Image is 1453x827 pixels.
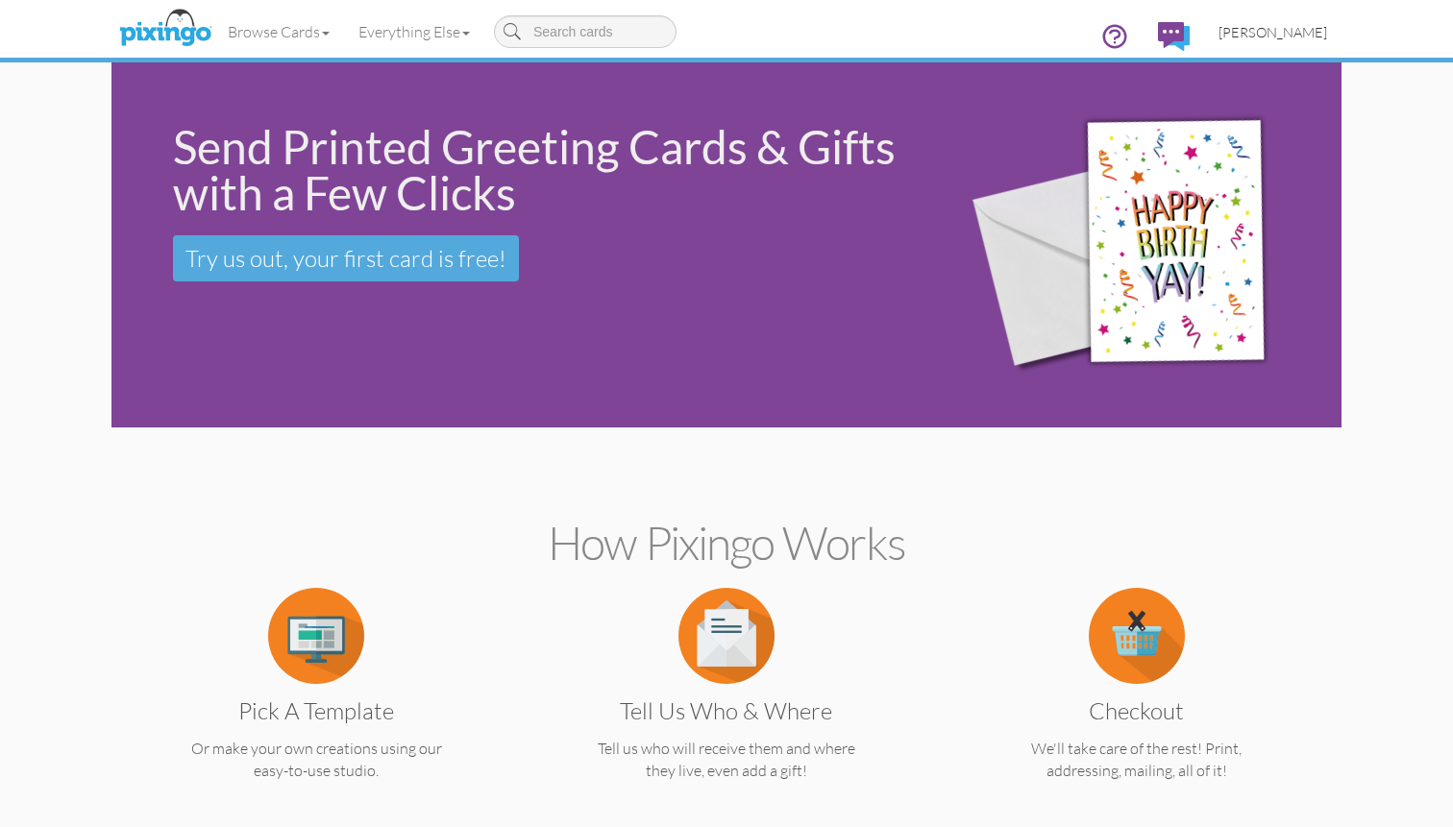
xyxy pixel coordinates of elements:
p: Tell us who will receive them and where they live, even add a gift! [554,738,898,782]
h2: How Pixingo works [145,518,1308,569]
p: Or make your own creations using our easy-to-use studio. [145,738,488,782]
a: Pick a Template Or make your own creations using our easy-to-use studio. [145,624,488,782]
a: Browse Cards [213,8,344,56]
div: Send Printed Greeting Cards & Gifts with a Few Clicks [173,124,916,216]
h3: Checkout [979,698,1293,723]
h3: Tell us Who & Where [569,698,883,723]
a: Everything Else [344,8,484,56]
iframe: Chat [1452,826,1453,827]
img: comments.svg [1158,22,1190,51]
a: Checkout We'll take care of the rest! Print, addressing, mailing, all of it! [965,624,1308,782]
a: [PERSON_NAME] [1204,8,1342,57]
a: Try us out, your first card is free! [173,235,519,281]
span: [PERSON_NAME] [1219,24,1327,40]
p: We'll take care of the rest! Print, addressing, mailing, all of it! [965,738,1308,782]
h3: Pick a Template [160,698,474,723]
span: Try us out, your first card is free! [185,244,506,273]
img: item.alt [1089,588,1185,684]
a: Tell us Who & Where Tell us who will receive them and where they live, even add a gift! [554,624,898,782]
img: 942c5090-71ba-4bfc-9a92-ca782dcda692.png [943,67,1337,424]
img: item.alt [678,588,775,684]
input: Search cards [494,15,677,48]
img: pixingo logo [114,5,216,53]
img: item.alt [268,588,364,684]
